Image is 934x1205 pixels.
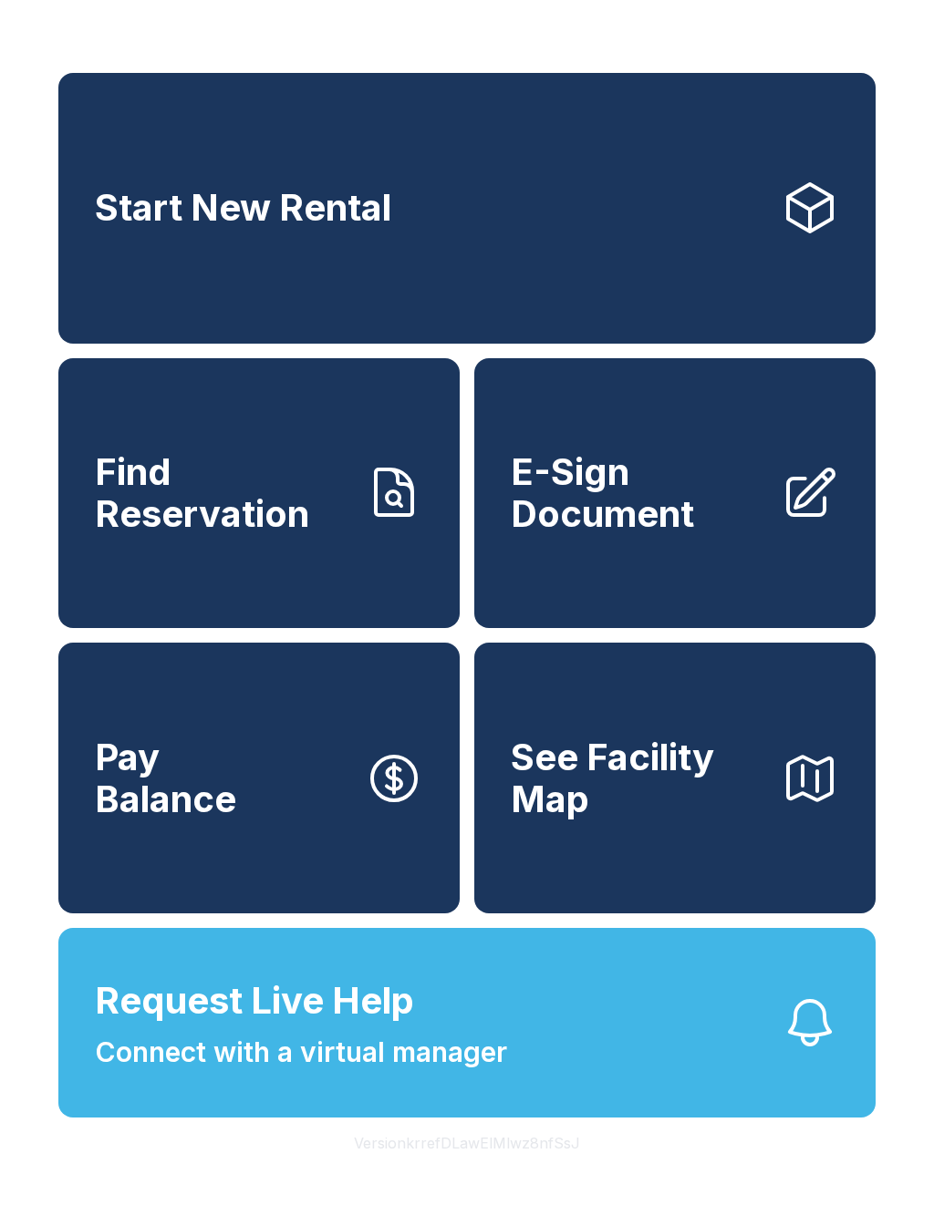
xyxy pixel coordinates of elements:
[511,451,766,534] span: E-Sign Document
[511,736,766,819] span: See Facility Map
[58,928,876,1117] button: Request Live HelpConnect with a virtual manager
[95,736,236,819] span: Pay Balance
[58,643,460,913] button: PayBalance
[339,1117,595,1169] button: VersionkrrefDLawElMlwz8nfSsJ
[474,358,876,629] a: E-Sign Document
[58,358,460,629] a: Find Reservation
[95,1032,507,1073] span: Connect with a virtual manager
[95,451,350,534] span: Find Reservation
[95,187,391,229] span: Start New Rental
[95,973,414,1028] span: Request Live Help
[58,73,876,344] a: Start New Rental
[474,643,876,913] button: See Facility Map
